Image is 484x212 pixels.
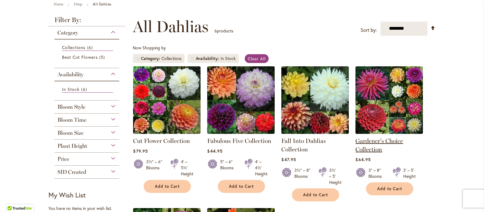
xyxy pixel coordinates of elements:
img: Fabulous Five Collection [207,66,275,134]
div: 3½' – 5' Height [329,167,342,185]
span: All Dahlias [133,18,208,36]
div: 3½" – 8" Blooms [294,167,311,185]
span: $44.95 [207,148,222,154]
label: Sort by: [361,25,377,36]
span: $64.95 [355,157,371,162]
img: CUT FLOWER COLLECTION [133,66,201,134]
span: $79.95 [133,148,148,154]
a: Fabulous Five Collection [207,137,271,144]
div: You have no items in your wish list. [48,205,129,211]
a: Fabulous Five Collection [207,129,275,135]
div: 3' – 5' Height [403,167,416,179]
span: Bloom Style [57,104,85,110]
a: CUT FLOWER COLLECTION [133,129,201,135]
span: Bloom Time [57,117,87,123]
span: Add to Cart [155,184,180,189]
span: Category [57,29,78,36]
span: $47.95 [281,157,296,162]
a: Fall Into Dahlias Collection [281,137,326,153]
span: Bloom Size [57,130,83,136]
span: 6 [87,44,94,51]
div: 3½" – 6" Blooms [146,159,163,177]
span: Add to Cart [377,186,402,191]
span: Availability [196,55,221,61]
a: Best Cut Flowers [62,54,113,60]
div: Collections [162,55,181,61]
img: Gardener's Choice Collection [355,66,423,134]
span: Category [141,55,162,61]
span: Add to Cart [229,184,254,189]
div: 3" – 8" Blooms [368,167,385,179]
a: Collections [62,44,113,51]
strong: Filter By: [48,17,125,26]
span: Availability [57,71,83,78]
span: Plant Height [57,143,87,149]
a: Gardener's Choice Collection [355,129,423,135]
button: Add to Cart [218,180,265,193]
div: 4' – 4½' Height [255,159,267,177]
span: SID Created [57,169,86,175]
div: 4' – 5½' Height [181,159,193,177]
span: Now Shopping by [133,45,166,51]
strong: My Wish List [48,190,86,199]
a: In Stock 6 [62,86,113,93]
a: Clear All [245,54,269,63]
span: 6 [214,28,217,34]
span: 5 [99,54,106,60]
div: 5" – 6" Blooms [220,159,237,177]
span: Clear All [248,56,266,61]
a: Remove Category Collections [136,57,139,60]
span: Best Cut Flowers [62,54,98,60]
a: Remove Availability In Stock [191,57,194,60]
a: Gardener's Choice Collection [355,137,403,153]
button: Add to Cart [292,188,339,201]
a: Shop [74,2,82,6]
a: Home [54,2,63,6]
span: 6 [81,86,88,92]
span: Price [57,156,69,162]
img: Fall Into Dahlias Collection [281,66,349,134]
span: Collections [62,45,86,50]
a: Cut Flower Collection [133,137,190,144]
button: Add to Cart [144,180,191,193]
iframe: Launch Accessibility Center [5,190,21,207]
strong: All Dahlias [93,2,111,6]
span: Add to Cart [303,192,328,197]
a: Fall Into Dahlias Collection [281,129,349,135]
p: products [214,26,233,36]
span: In Stock [62,86,80,92]
div: In Stock [221,55,236,61]
button: Add to Cart [366,182,413,195]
